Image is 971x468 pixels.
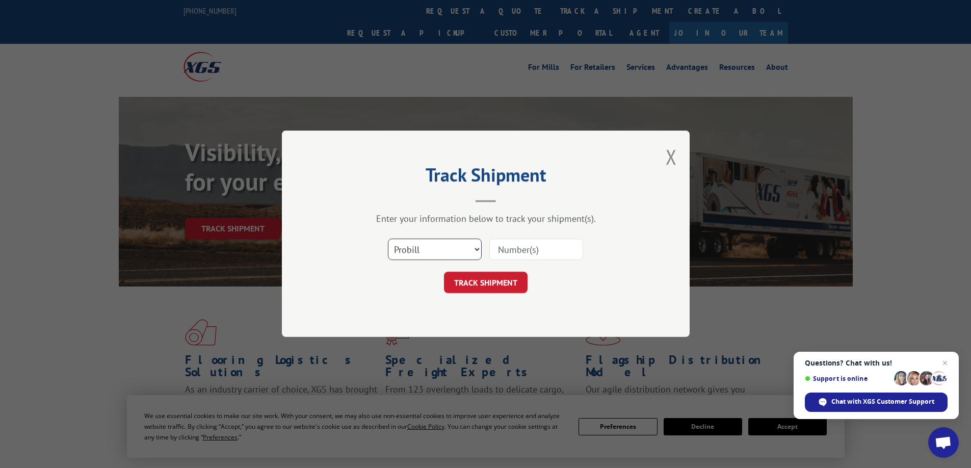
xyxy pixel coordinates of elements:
[939,357,951,369] span: Close chat
[333,168,639,187] h2: Track Shipment
[831,397,934,406] span: Chat with XGS Customer Support
[928,427,959,458] div: Open chat
[489,239,583,261] input: Number(s)
[805,375,890,382] span: Support is online
[805,359,948,367] span: Questions? Chat with us!
[666,143,677,170] button: Close modal
[333,213,639,225] div: Enter your information below to track your shipment(s).
[805,393,948,412] div: Chat with XGS Customer Support
[444,272,528,294] button: TRACK SHIPMENT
